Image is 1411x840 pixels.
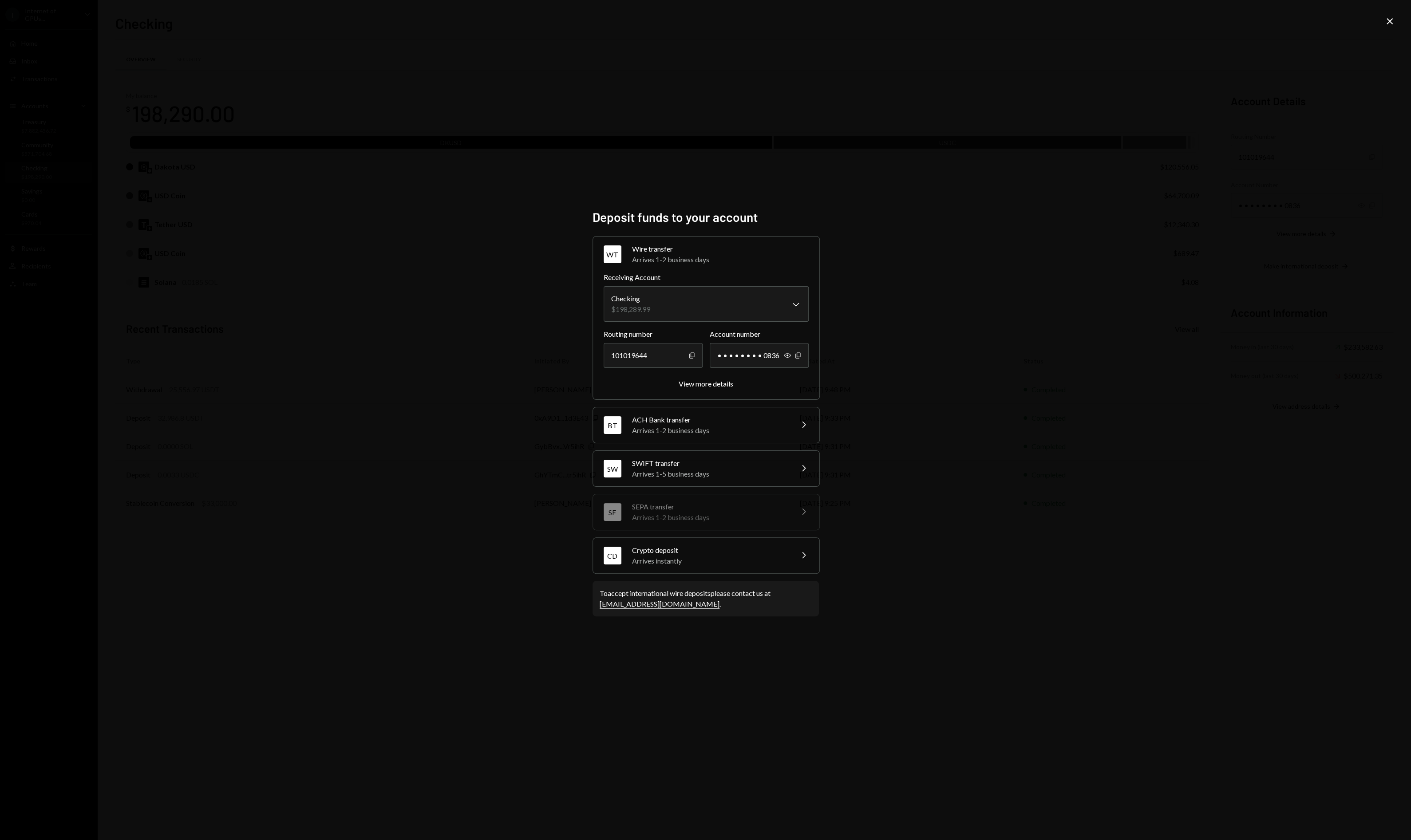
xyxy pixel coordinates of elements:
div: Crypto deposit [632,545,787,556]
div: Arrives 1-2 business days [632,254,809,265]
div: To accept international wire deposits please contact us at . [600,588,812,609]
div: ACH Bank transfer [632,414,787,425]
label: Receiving Account [604,272,809,283]
h2: Deposit funds to your account [593,209,819,226]
div: Wire transfer [632,244,809,254]
button: View more details [679,379,733,389]
button: Receiving Account [604,286,809,322]
div: Arrives 1-2 business days [632,425,787,436]
button: BTACH Bank transferArrives 1-2 business days [593,407,819,443]
label: Routing number [604,329,703,339]
div: WT [604,245,621,263]
button: SESEPA transferArrives 1-2 business days [593,494,819,530]
div: • • • • • • • • 0836 [710,343,809,368]
div: WTWire transferArrives 1-2 business days [604,272,809,389]
div: SEPA transfer [632,501,787,512]
div: CD [604,547,621,564]
div: Arrives instantly [632,556,787,566]
div: Arrives 1-5 business days [632,469,787,479]
button: CDCrypto depositArrives instantly [593,538,819,573]
a: [EMAIL_ADDRESS][DOMAIN_NAME] [600,599,719,609]
div: SE [604,503,621,521]
div: 101019644 [604,343,703,368]
div: View more details [679,379,733,388]
div: BT [604,416,621,434]
button: SWSWIFT transferArrives 1-5 business days [593,451,819,486]
button: WTWire transferArrives 1-2 business days [593,237,819,272]
div: Arrives 1-2 business days [632,512,787,523]
label: Account number [710,329,809,339]
div: SWIFT transfer [632,458,787,469]
div: SW [604,460,621,477]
